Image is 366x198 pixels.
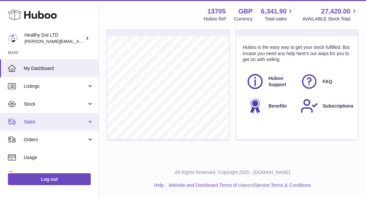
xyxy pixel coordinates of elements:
strong: GBP [238,7,252,16]
div: Healthy Dot LTD [24,32,84,45]
span: AVAILABLE Stock Total [302,16,358,22]
a: Service Terms & Conditions [254,182,311,188]
span: Subscriptions [323,103,353,109]
a: 6,341.90 Total sales [261,7,294,22]
p: Huboo is the easy way to get your stock fulfilled. But incase you need any help here's our ways f... [243,44,351,63]
a: Log out [8,173,91,185]
a: 27,420.00 AVAILABLE Stock Total [302,7,358,22]
img: Dorothy@healthydot.com [8,33,18,43]
span: Sales [24,119,87,125]
span: Usage [24,154,94,161]
span: 6,341.90 [261,7,287,16]
span: Orders [24,137,87,143]
a: Website and Dashboard Terms of Use [169,182,247,188]
a: FAQ [300,73,348,90]
span: FAQ [323,79,332,85]
span: [PERSON_NAME][EMAIL_ADDRESS][DOMAIN_NAME] [24,39,132,44]
span: Huboo Support [269,75,293,88]
a: Benefits [246,97,294,115]
span: Stock [24,101,87,107]
a: Huboo Support [246,73,294,90]
a: Subscriptions [300,97,348,115]
span: 27,420.00 [321,7,350,16]
li: and [166,182,311,188]
div: Currency [234,16,253,22]
span: Benefits [269,103,287,109]
span: Listings [24,83,87,89]
div: Huboo Ref [204,16,226,22]
p: All Rights Reserved. Copyright 2025 - [DOMAIN_NAME] [104,169,361,176]
strong: 13705 [207,7,226,16]
span: Total sales [265,16,294,22]
span: My Dashboard [24,65,94,72]
a: Help [154,182,164,188]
